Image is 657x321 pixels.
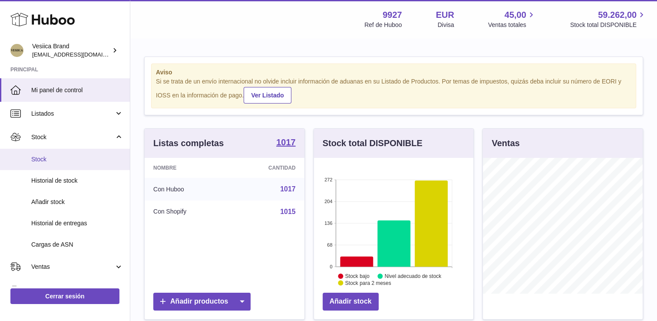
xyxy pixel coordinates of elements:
a: Ver Listado [244,87,291,104]
th: Cantidad [229,158,304,178]
span: Stock [31,133,114,141]
td: Con Huboo [145,178,229,201]
span: Stock [31,155,123,164]
h3: Listas completas [153,137,224,149]
text: Stock bajo [345,273,370,279]
strong: EUR [436,9,454,21]
a: 1015 [280,208,296,215]
span: Historial de stock [31,177,123,185]
div: Vesiica Brand [32,42,110,59]
span: Ventas totales [488,21,536,29]
a: 1017 [276,138,296,148]
strong: 9927 [383,9,402,21]
span: Añadir stock [31,198,123,206]
span: [EMAIL_ADDRESS][DOMAIN_NAME] [32,51,128,58]
span: 59.262,00 [598,9,637,21]
div: Si se trata de un envío internacional no olvide incluir información de aduanas en su Listado de P... [156,77,631,104]
a: Añadir stock [323,293,379,311]
span: Stock total DISPONIBLE [570,21,647,29]
span: Mi panel de control [31,86,123,94]
span: Cargas de ASN [31,241,123,249]
span: Historial de entregas [31,219,123,227]
img: logistic@vesiica.com [10,44,23,57]
th: Nombre [145,158,229,178]
a: 45,00 Ventas totales [488,9,536,29]
strong: 1017 [276,138,296,147]
text: 136 [324,221,332,226]
a: Añadir productos [153,293,251,311]
h3: Stock total DISPONIBLE [323,137,423,149]
td: Con Shopify [145,201,229,223]
text: 204 [324,199,332,204]
span: Ventas [31,263,114,271]
text: Stock para 2 meses [345,280,391,286]
a: 1017 [280,185,296,193]
text: Nivel adecuado de stock [385,273,442,279]
h3: Ventas [492,137,519,149]
text: 68 [327,242,332,247]
a: Cerrar sesión [10,288,119,304]
div: Divisa [438,21,454,29]
span: 45,00 [505,9,526,21]
span: Listados [31,110,114,118]
text: 272 [324,177,332,182]
strong: Aviso [156,68,631,77]
div: Ref de Huboo [364,21,402,29]
text: 0 [330,264,332,269]
a: 59.262,00 Stock total DISPONIBLE [570,9,647,29]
